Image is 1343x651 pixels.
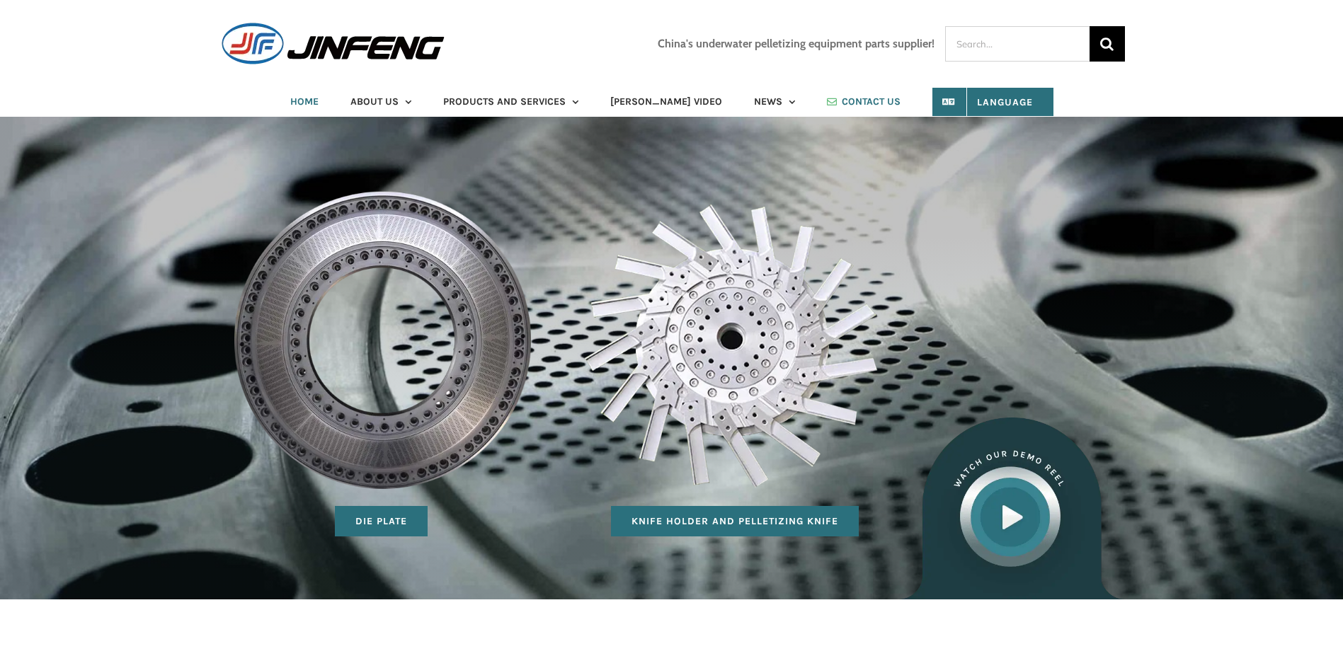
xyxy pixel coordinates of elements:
input: Search... [945,26,1090,62]
img: Pelletizing Knife [572,182,898,506]
a: HOME [290,88,319,116]
a: [PERSON_NAME] VIDEO [610,88,722,116]
a: CONTACT US [827,88,901,116]
a: NEWS [754,88,795,116]
span: HOME [290,97,319,107]
img: JINFENG Logo [219,21,447,66]
a: landscaper-watch-video-button [898,415,1125,433]
img: landscaper-watch-video-button [898,417,1125,600]
a: Knife Holder and Pelletizing Knife [611,506,859,536]
a: Die Plate [335,506,428,536]
span: Language [953,96,1033,108]
a: ABOUT US [350,88,411,116]
span: [PERSON_NAME] VIDEO [610,97,722,107]
h3: China's underwater pelletizing equipment parts supplier! [658,38,935,50]
input: Search [1090,26,1125,62]
span: ABOUT US [350,97,399,107]
span: NEWS [754,97,782,107]
span: PRODUCTS AND SERVICES [443,97,566,107]
span: CONTACT US [842,97,901,107]
a: PRODUCTS AND SERVICES [443,88,578,116]
span: Die Plate [355,515,407,527]
nav: Main Menu [219,88,1125,116]
img: Die Plate [219,182,545,506]
span: Knife Holder and Pelletizing Knife [632,515,838,527]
